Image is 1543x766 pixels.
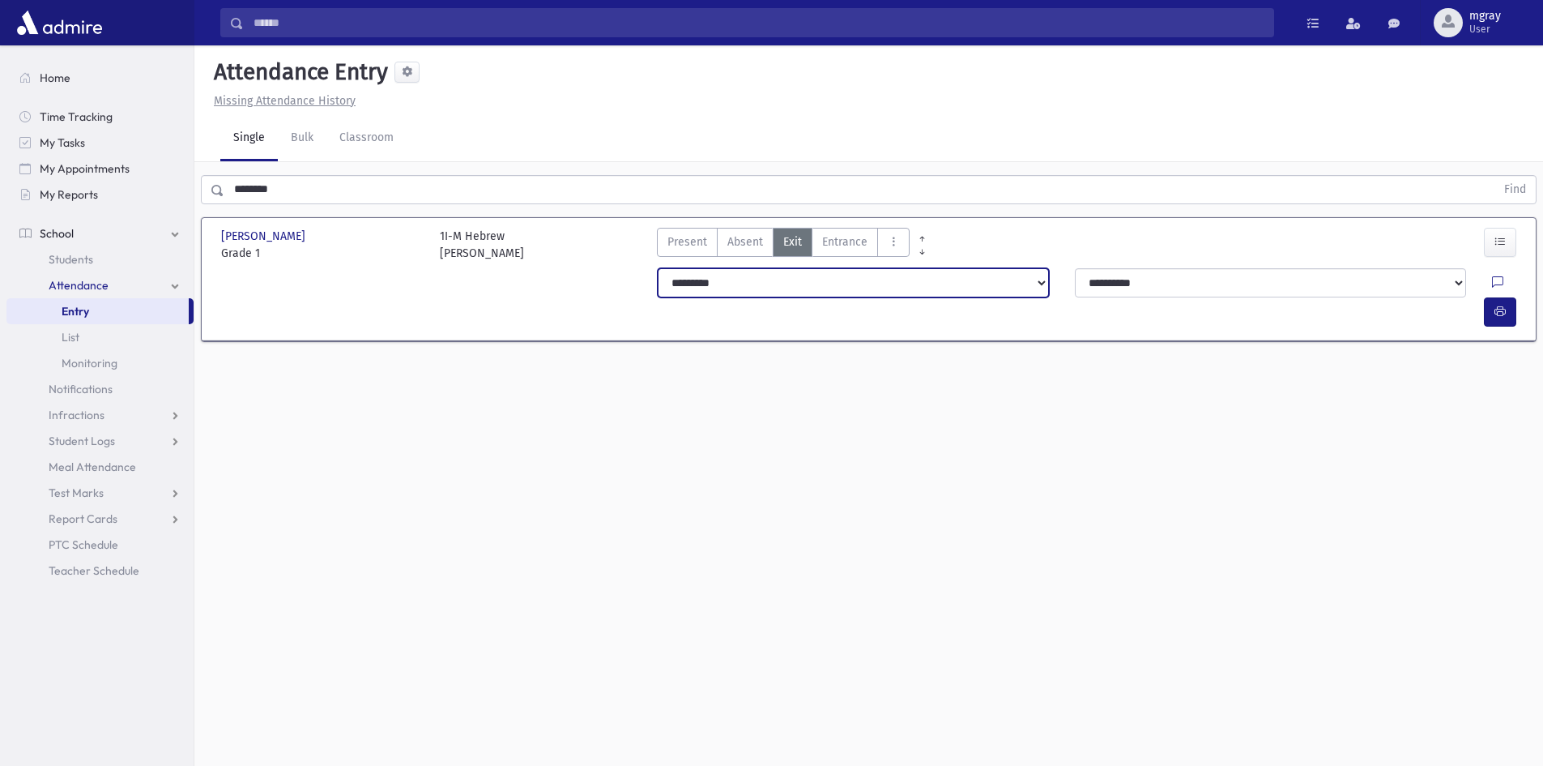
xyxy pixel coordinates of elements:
span: Present [667,233,707,250]
a: Time Tracking [6,104,194,130]
a: Notifications [6,376,194,402]
span: Student Logs [49,434,115,448]
div: 1I-M Hebrew [PERSON_NAME] [440,228,524,262]
a: Single [220,116,278,161]
a: Attendance [6,272,194,298]
span: Monitoring [62,356,117,370]
a: Infractions [6,402,194,428]
span: School [40,226,74,241]
span: [PERSON_NAME] [221,228,309,245]
a: My Tasks [6,130,194,156]
span: Grade 1 [221,245,424,262]
span: Attendance [49,278,109,293]
span: Report Cards [49,511,117,526]
a: Classroom [326,116,407,161]
span: Meal Attendance [49,460,136,474]
a: My Appointments [6,156,194,182]
span: My Appointments [40,161,130,176]
span: Test Marks [49,486,104,500]
span: PTC Schedule [49,537,118,552]
span: Students [49,252,93,267]
span: My Tasks [40,135,85,150]
a: My Reports [6,182,194,208]
span: Time Tracking [40,109,113,124]
span: Infractions [49,408,104,422]
a: Test Marks [6,480,194,506]
a: School [6,220,194,246]
span: Absent [727,233,763,250]
div: AttTypes [657,228,910,262]
a: PTC Schedule [6,532,194,558]
span: Entry [62,304,89,319]
span: Notifications [49,382,113,396]
span: Exit [783,233,802,250]
a: Students [6,246,194,272]
a: Entry [6,298,189,324]
span: User [1469,23,1501,36]
span: Home [40,71,70,85]
u: Missing Attendance History [214,94,356,108]
a: Bulk [278,116,326,161]
a: Missing Attendance History [207,94,356,108]
a: Home [6,65,194,91]
a: Report Cards [6,506,194,532]
span: Teacher Schedule [49,563,139,578]
a: Teacher Schedule [6,558,194,584]
span: Entrance [822,233,867,250]
span: mgray [1469,10,1501,23]
img: AdmirePro [13,6,106,39]
span: My Reports [40,187,98,202]
input: Search [244,8,1273,37]
span: List [62,330,79,344]
button: Find [1494,176,1536,203]
a: Monitoring [6,350,194,376]
a: List [6,324,194,350]
a: Meal Attendance [6,454,194,480]
a: Student Logs [6,428,194,454]
h5: Attendance Entry [207,58,388,86]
